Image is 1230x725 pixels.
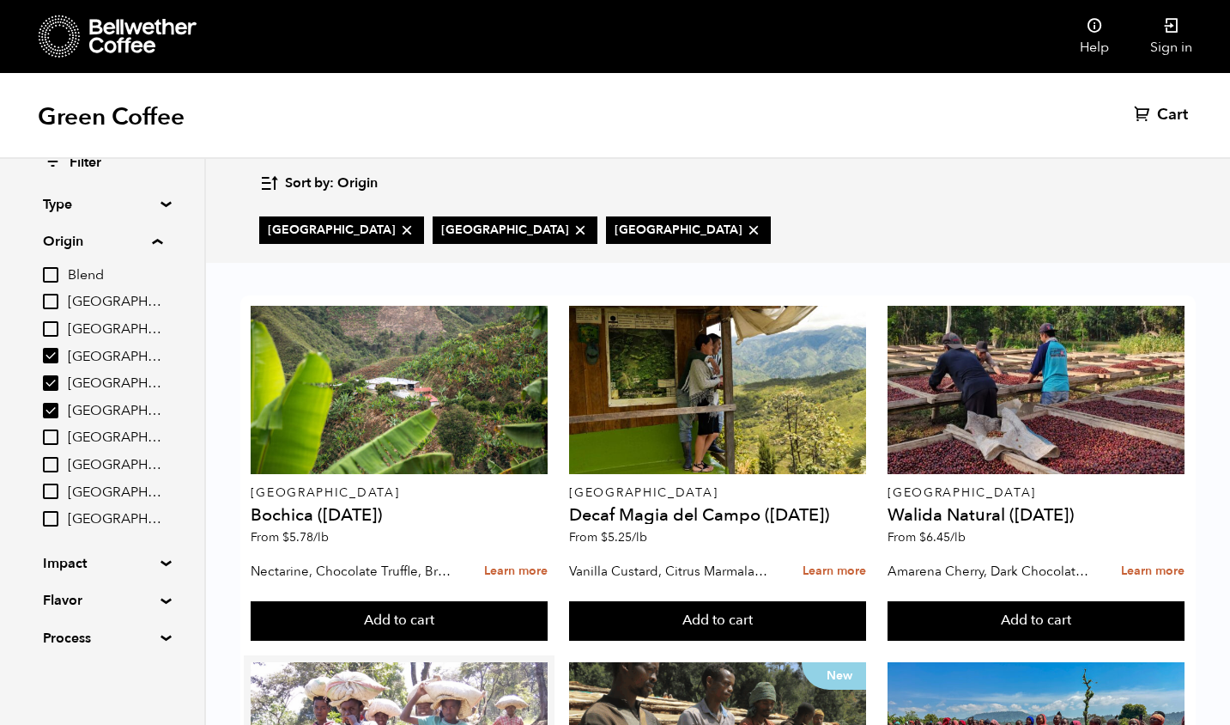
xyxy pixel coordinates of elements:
[268,222,415,239] span: [GEOGRAPHIC_DATA]
[68,429,162,448] span: [GEOGRAPHIC_DATA]
[43,484,58,499] input: [GEOGRAPHIC_DATA]
[43,590,161,611] summary: Flavor
[43,457,58,472] input: [GEOGRAPHIC_DATA]
[632,529,647,545] span: /lb
[43,511,58,527] input: [GEOGRAPHIC_DATA]
[43,294,58,309] input: [GEOGRAPHIC_DATA]
[43,375,58,391] input: [GEOGRAPHIC_DATA]
[569,558,771,584] p: Vanilla Custard, Citrus Marmalade, Caramel
[68,320,162,339] span: [GEOGRAPHIC_DATA]
[251,601,548,641] button: Add to cart
[919,529,966,545] bdi: 6.45
[43,267,58,283] input: Blend
[569,601,866,641] button: Add to cart
[43,553,161,574] summary: Impact
[484,553,548,590] a: Learn more
[43,231,162,252] summary: Origin
[615,222,762,239] span: [GEOGRAPHIC_DATA]
[43,321,58,337] input: [GEOGRAPHIC_DATA]
[68,456,162,475] span: [GEOGRAPHIC_DATA]
[950,529,966,545] span: /lb
[259,163,378,204] button: Sort by: Origin
[569,487,866,499] p: [GEOGRAPHIC_DATA]
[68,484,162,503] span: [GEOGRAPHIC_DATA]
[803,553,866,590] a: Learn more
[68,375,162,393] span: [GEOGRAPHIC_DATA]
[38,101,185,132] h1: Green Coffee
[802,662,866,690] p: New
[68,510,162,529] span: [GEOGRAPHIC_DATA]
[569,507,866,524] h4: Decaf Magia del Campo ([DATE])
[601,529,647,545] bdi: 5.25
[43,194,161,215] summary: Type
[888,601,1185,641] button: Add to cart
[43,403,58,418] input: [GEOGRAPHIC_DATA]
[43,348,58,363] input: [GEOGRAPHIC_DATA]
[70,154,101,173] span: Filter
[68,266,162,285] span: Blend
[282,529,289,545] span: $
[43,628,161,649] summary: Process
[282,529,329,545] bdi: 5.78
[68,348,162,367] span: [GEOGRAPHIC_DATA]
[441,222,589,239] span: [GEOGRAPHIC_DATA]
[919,529,926,545] span: $
[251,507,548,524] h4: Bochica ([DATE])
[251,487,548,499] p: [GEOGRAPHIC_DATA]
[285,174,378,193] span: Sort by: Origin
[68,293,162,312] span: [GEOGRAPHIC_DATA]
[43,430,58,445] input: [GEOGRAPHIC_DATA]
[251,529,329,545] span: From
[1134,105,1192,125] a: Cart
[888,487,1185,499] p: [GEOGRAPHIC_DATA]
[1121,553,1185,590] a: Learn more
[601,529,608,545] span: $
[569,529,647,545] span: From
[251,558,452,584] p: Nectarine, Chocolate Truffle, Brown Sugar
[1157,105,1188,125] span: Cart
[888,529,966,545] span: From
[313,529,329,545] span: /lb
[888,558,1089,584] p: Amarena Cherry, Dark Chocolate, Hibiscus
[888,507,1185,524] h4: Walida Natural ([DATE])
[68,402,162,421] span: [GEOGRAPHIC_DATA]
